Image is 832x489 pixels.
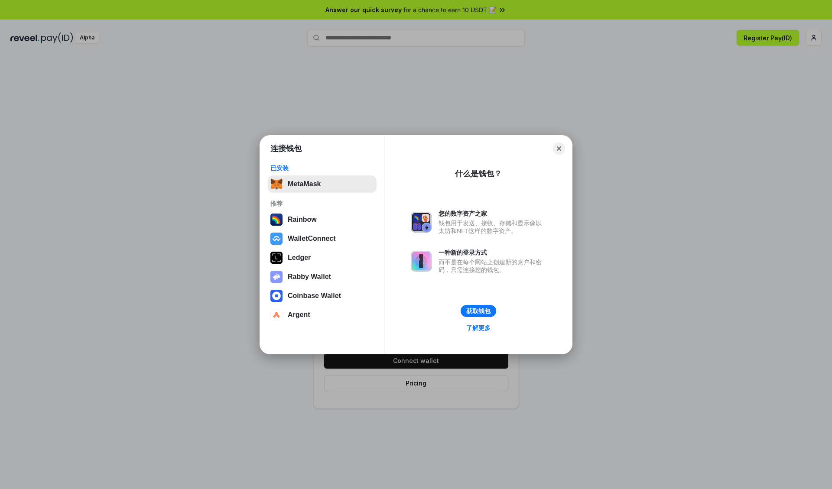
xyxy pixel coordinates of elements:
[288,180,321,188] div: MetaMask
[270,290,283,302] img: svg+xml,%3Csvg%20width%3D%2228%22%20height%3D%2228%22%20viewBox%3D%220%200%2028%2028%22%20fill%3D...
[268,230,377,247] button: WalletConnect
[270,164,374,172] div: 已安装
[439,219,546,235] div: 钱包用于发送、接收、存储和显示像以太坊和NFT这样的数字资产。
[268,268,377,285] button: Rabby Wallet
[466,324,491,332] div: 了解更多
[466,307,491,315] div: 获取钱包
[270,178,283,190] img: svg+xml,%3Csvg%20fill%3D%22none%22%20height%3D%2233%22%20viewBox%3D%220%200%2035%2033%22%20width%...
[288,273,331,281] div: Rabby Wallet
[288,216,317,223] div: Rainbow
[288,254,311,262] div: Ledger
[288,311,310,319] div: Argent
[461,305,496,317] button: 获取钱包
[268,211,377,228] button: Rainbow
[553,142,565,155] button: Close
[270,214,283,226] img: svg+xml,%3Csvg%20width%3D%22120%22%20height%3D%22120%22%20viewBox%3D%220%200%20120%20120%22%20fil...
[268,287,377,304] button: Coinbase Wallet
[270,309,283,321] img: svg+xml,%3Csvg%20width%3D%2228%22%20height%3D%2228%22%20viewBox%3D%220%200%2028%2028%22%20fill%3D...
[288,292,341,300] div: Coinbase Wallet
[288,235,336,243] div: WalletConnect
[268,249,377,266] button: Ledger
[439,258,546,274] div: 而不是在每个网站上创建新的账户和密码，只需连接您的钱包。
[268,175,377,193] button: MetaMask
[270,233,283,245] img: svg+xml,%3Csvg%20width%3D%2228%22%20height%3D%2228%22%20viewBox%3D%220%200%2028%2028%22%20fill%3D...
[270,252,283,264] img: svg+xml,%3Csvg%20xmlns%3D%22http%3A%2F%2Fwww.w3.org%2F2000%2Fsvg%22%20width%3D%2228%22%20height%3...
[461,322,496,334] a: 了解更多
[270,200,374,207] div: 推荐
[439,249,546,256] div: 一种新的登录方式
[270,271,283,283] img: svg+xml,%3Csvg%20xmlns%3D%22http%3A%2F%2Fwww.w3.org%2F2000%2Fsvg%22%20fill%3D%22none%22%20viewBox...
[411,212,432,233] img: svg+xml,%3Csvg%20xmlns%3D%22http%3A%2F%2Fwww.w3.org%2F2000%2Fsvg%22%20fill%3D%22none%22%20viewBox...
[455,168,502,179] div: 什么是钱包？
[268,306,377,324] button: Argent
[411,251,432,272] img: svg+xml,%3Csvg%20xmlns%3D%22http%3A%2F%2Fwww.w3.org%2F2000%2Fsvg%22%20fill%3D%22none%22%20viewBox...
[439,210,546,217] div: 您的数字资产之家
[270,143,302,154] h1: 连接钱包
